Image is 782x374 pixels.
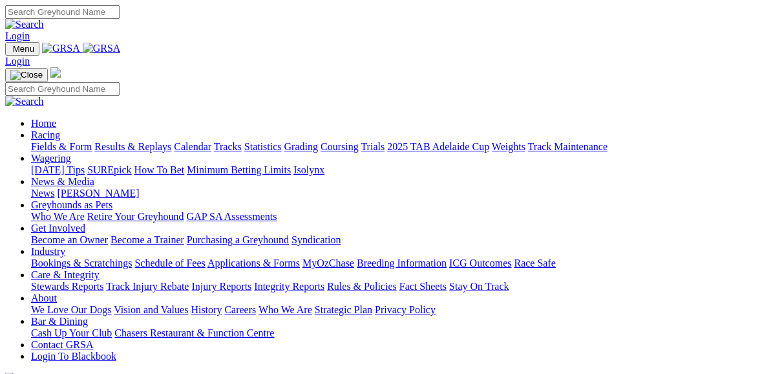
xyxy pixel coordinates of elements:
[87,164,131,175] a: SUREpick
[528,141,608,152] a: Track Maintenance
[31,211,777,223] div: Greyhounds as Pets
[31,269,100,280] a: Care & Integrity
[31,199,112,210] a: Greyhounds as Pets
[31,211,85,222] a: Who We Are
[31,234,108,245] a: Become an Owner
[387,141,489,152] a: 2025 TAB Adelaide Cup
[31,223,85,234] a: Get Involved
[31,246,65,257] a: Industry
[244,141,282,152] a: Statistics
[31,118,56,129] a: Home
[5,96,44,107] img: Search
[214,141,242,152] a: Tracks
[50,67,61,78] img: logo-grsa-white.png
[31,281,777,292] div: Care & Integrity
[134,164,185,175] a: How To Bet
[114,327,274,338] a: Chasers Restaurant & Function Centre
[284,141,318,152] a: Grading
[31,176,94,187] a: News & Media
[31,153,71,164] a: Wagering
[302,258,354,269] a: MyOzChase
[134,258,205,269] a: Schedule of Fees
[492,141,525,152] a: Weights
[31,292,57,303] a: About
[94,141,171,152] a: Results & Replays
[31,304,111,315] a: We Love Our Dogs
[31,258,132,269] a: Bookings & Scratchings
[187,234,289,245] a: Purchasing a Greyhound
[291,234,341,245] a: Syndication
[31,327,112,338] a: Cash Up Your Club
[5,5,120,19] input: Search
[5,82,120,96] input: Search
[31,327,777,339] div: Bar & Dining
[259,304,312,315] a: Who We Are
[293,164,324,175] a: Isolynx
[42,43,80,54] img: GRSA
[31,141,777,153] div: Racing
[31,258,777,269] div: Industry
[191,281,251,292] a: Injury Reports
[31,188,777,199] div: News & Media
[31,164,85,175] a: [DATE] Tips
[5,56,30,67] a: Login
[5,30,30,41] a: Login
[106,281,189,292] a: Track Injury Rebate
[174,141,211,152] a: Calendar
[5,68,48,82] button: Toggle navigation
[315,304,372,315] a: Strategic Plan
[191,304,222,315] a: History
[57,188,139,199] a: [PERSON_NAME]
[514,258,555,269] a: Race Safe
[449,281,509,292] a: Stay On Track
[224,304,256,315] a: Careers
[207,258,300,269] a: Applications & Forms
[375,304,436,315] a: Privacy Policy
[31,129,60,140] a: Racing
[10,70,43,80] img: Close
[31,351,116,362] a: Login To Blackbook
[114,304,188,315] a: Vision and Values
[83,43,121,54] img: GRSA
[361,141,385,152] a: Trials
[321,141,359,152] a: Coursing
[31,339,93,350] a: Contact GRSA
[327,281,397,292] a: Rules & Policies
[399,281,447,292] a: Fact Sheets
[357,258,447,269] a: Breeding Information
[31,304,777,316] div: About
[5,19,44,30] img: Search
[187,211,277,222] a: GAP SA Assessments
[187,164,291,175] a: Minimum Betting Limits
[31,188,54,199] a: News
[31,234,777,246] div: Get Involved
[87,211,184,222] a: Retire Your Greyhound
[5,42,39,56] button: Toggle navigation
[31,281,103,292] a: Stewards Reports
[31,316,88,327] a: Bar & Dining
[31,164,777,176] div: Wagering
[13,44,34,54] span: Menu
[111,234,184,245] a: Become a Trainer
[31,141,92,152] a: Fields & Form
[449,258,511,269] a: ICG Outcomes
[254,281,324,292] a: Integrity Reports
